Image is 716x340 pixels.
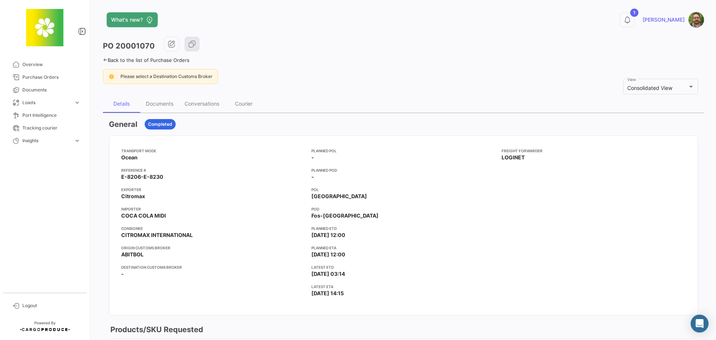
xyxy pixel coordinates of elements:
div: Documents [146,100,173,107]
span: [DATE] 12:00 [311,231,345,239]
span: What's new? [111,16,143,24]
a: Tracking courier [6,122,84,134]
span: Completed [148,121,172,128]
span: CITROMAX INTERNATIONAL [121,231,193,239]
h3: Products/SKU Requested [109,324,203,335]
img: 8664c674-3a9e-46e9-8cba-ffa54c79117b.jfif [26,9,63,46]
span: [DATE] 12:00 [311,251,345,258]
app-card-info-title: Latest ETD [311,264,496,270]
span: LOGINET [502,154,525,161]
span: Logout [22,302,81,309]
span: [DATE] 14:15 [311,290,344,297]
app-card-info-title: POD [311,206,496,212]
div: Courier [235,100,252,107]
app-card-info-title: Planned POL [311,148,496,154]
a: Back to the list of Purchase Orders [103,57,189,63]
span: - [311,173,314,181]
span: [DATE] 03:14 [311,270,345,278]
span: expand_more [74,99,81,106]
span: ABITBOL [121,251,144,258]
app-card-info-title: Consignee [121,225,305,231]
span: [GEOGRAPHIC_DATA] [311,193,367,200]
span: Tracking courier [22,125,81,131]
span: Please select a Destination Customs Broker [120,74,213,79]
app-card-info-title: Planned POD [311,167,496,173]
app-card-info-title: Origin Customs Broker [121,245,305,251]
h3: PO 20001070 [103,41,155,51]
span: Port Intelligence [22,112,81,119]
span: Documents [22,87,81,93]
app-card-info-title: Latest ETA [311,284,496,290]
app-card-info-title: POL [311,187,496,193]
app-card-info-title: Planned ETD [311,225,496,231]
div: Abrir Intercom Messenger [691,315,709,333]
app-card-info-title: Destination Customs Broker [121,264,305,270]
span: Fos-[GEOGRAPHIC_DATA] [311,212,379,219]
a: Purchase Orders [6,71,84,84]
span: Consolidated View [627,85,672,91]
div: Conversations [185,100,219,107]
span: Citromax [121,193,145,200]
span: Insights [22,137,71,144]
span: Overview [22,61,81,68]
span: [PERSON_NAME] [643,16,685,24]
a: Documents [6,84,84,96]
button: What's new? [107,12,158,27]
a: Port Intelligence [6,109,84,122]
app-card-info-title: Transport mode [121,148,305,154]
div: Details [113,100,130,107]
img: SR.jpg [688,12,704,28]
span: Loads [22,99,71,106]
app-card-info-title: Importer [121,206,305,212]
a: Overview [6,58,84,71]
app-card-info-title: Planned ETA [311,245,496,251]
span: Ocean [121,154,138,161]
span: COCA COLA MIDI [121,212,166,219]
app-card-info-title: Exporter [121,187,305,193]
app-card-info-title: Freight Forwarder [502,148,686,154]
span: expand_more [74,137,81,144]
span: Purchase Orders [22,74,81,81]
app-card-info-title: Reference # [121,167,305,173]
h3: General [109,119,137,130]
span: - [311,154,314,161]
span: E-8206-E-8230 [121,173,163,181]
span: - [121,270,124,278]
